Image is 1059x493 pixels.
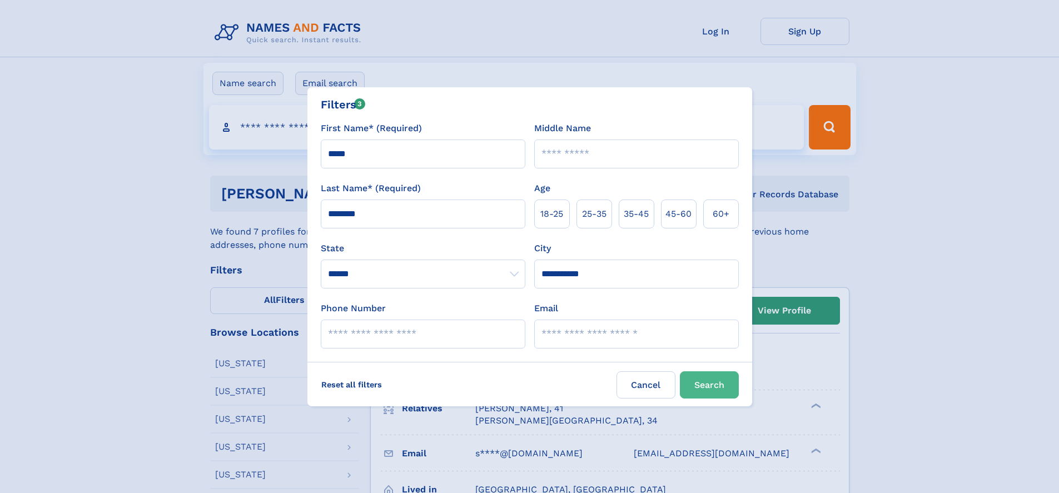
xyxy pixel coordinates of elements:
label: Cancel [616,371,675,399]
label: Email [534,302,558,315]
span: 25‑35 [582,207,606,221]
label: First Name* (Required) [321,122,422,135]
button: Search [680,371,739,399]
span: 35‑45 [624,207,649,221]
span: 60+ [713,207,729,221]
label: Phone Number [321,302,386,315]
label: State [321,242,525,255]
span: 45‑60 [665,207,692,221]
label: Middle Name [534,122,591,135]
div: Filters [321,96,366,113]
label: Age [534,182,550,195]
label: Last Name* (Required) [321,182,421,195]
label: Reset all filters [314,371,389,398]
label: City [534,242,551,255]
span: 18‑25 [540,207,563,221]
